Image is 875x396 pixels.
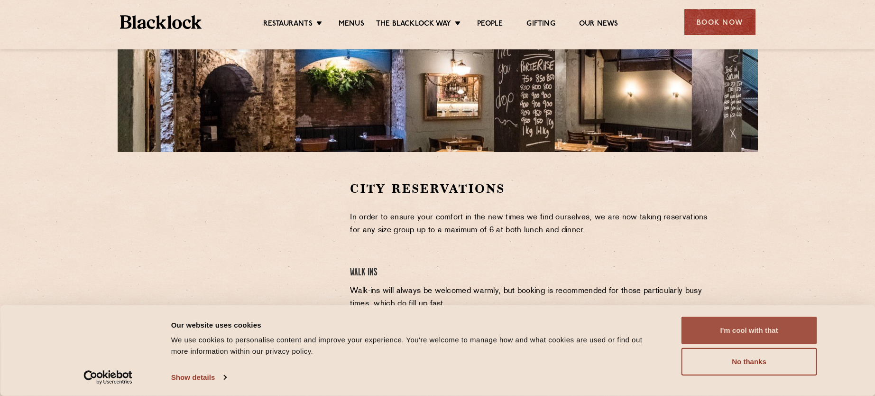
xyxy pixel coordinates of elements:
div: We use cookies to personalise content and improve your experience. You're welcome to manage how a... [171,334,660,357]
a: People [477,19,503,30]
a: Gifting [526,19,555,30]
a: Usercentrics Cookiebot - opens in a new window [66,370,149,385]
iframe: OpenTable make booking widget [195,180,302,323]
button: I'm cool with that [682,317,817,344]
p: In order to ensure your comfort in the new times we find ourselves, we are now taking reservation... [350,211,714,237]
a: Restaurants [263,19,313,30]
button: No thanks [682,348,817,376]
div: Our website uses cookies [171,319,660,330]
img: BL_Textured_Logo-footer-cropped.svg [120,15,202,29]
a: Our News [579,19,618,30]
a: Show details [171,370,226,385]
p: Walk-ins will always be welcomed warmly, but booking is recommended for those particularly busy t... [350,285,714,311]
a: Menus [339,19,364,30]
a: The Blacklock Way [376,19,451,30]
h2: City Reservations [350,180,714,197]
div: Book Now [684,9,755,35]
h4: Walk Ins [350,266,714,279]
